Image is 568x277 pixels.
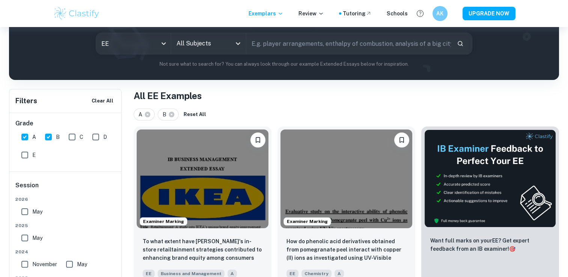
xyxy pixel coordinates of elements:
img: Clastify logo [53,6,101,21]
h6: AK [435,9,444,18]
input: E.g. player arrangements, enthalpy of combustion, analysis of a big city... [246,33,451,54]
button: Bookmark [394,132,409,148]
span: A [32,133,36,141]
span: 2024 [15,248,116,255]
span: C [80,133,83,141]
a: Tutoring [343,9,372,18]
span: 2025 [15,222,116,229]
img: Business and Management EE example thumbnail: To what extent have IKEA's in-store reta [137,129,268,228]
div: A [134,108,155,120]
span: A [139,110,146,119]
button: Reset All [182,109,208,120]
img: Thumbnail [424,129,556,227]
span: May [77,260,87,268]
button: AK [432,6,447,21]
img: Chemistry EE example thumbnail: How do phenolic acid derivatives obtaine [280,129,412,228]
span: November [32,260,57,268]
button: Clear All [90,95,115,107]
h6: Grade [15,119,116,128]
span: Examiner Marking [284,218,331,225]
button: Open [233,38,243,49]
h6: Session [15,181,116,196]
span: Examiner Marking [140,218,187,225]
h1: All EE Examples [134,89,559,102]
p: Not sure what to search for? You can always look through our example Extended Essays below for in... [15,60,553,68]
div: B [158,108,179,120]
a: Schools [387,9,408,18]
p: Exemplars [249,9,283,18]
p: Review [298,9,324,18]
div: EE [96,33,171,54]
span: 🎯 [509,246,515,252]
h6: Filters [15,96,37,106]
p: How do phenolic acid derivatives obtained from pomegranate peel interact with copper (II) ions as... [286,237,406,263]
button: UPGRADE NOW [463,7,515,20]
button: Help and Feedback [414,7,426,20]
span: May [32,208,42,216]
p: To what extent have IKEA's in-store retailtainment strategies contributed to enhancing brand equi... [143,237,262,263]
span: B [56,133,60,141]
button: Search [454,37,467,50]
p: Want full marks on your EE ? Get expert feedback from an IB examiner! [430,236,550,253]
span: D [103,133,107,141]
span: B [163,110,170,119]
span: 2026 [15,196,116,203]
button: Bookmark [250,132,265,148]
span: May [32,234,42,242]
span: E [32,151,36,159]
